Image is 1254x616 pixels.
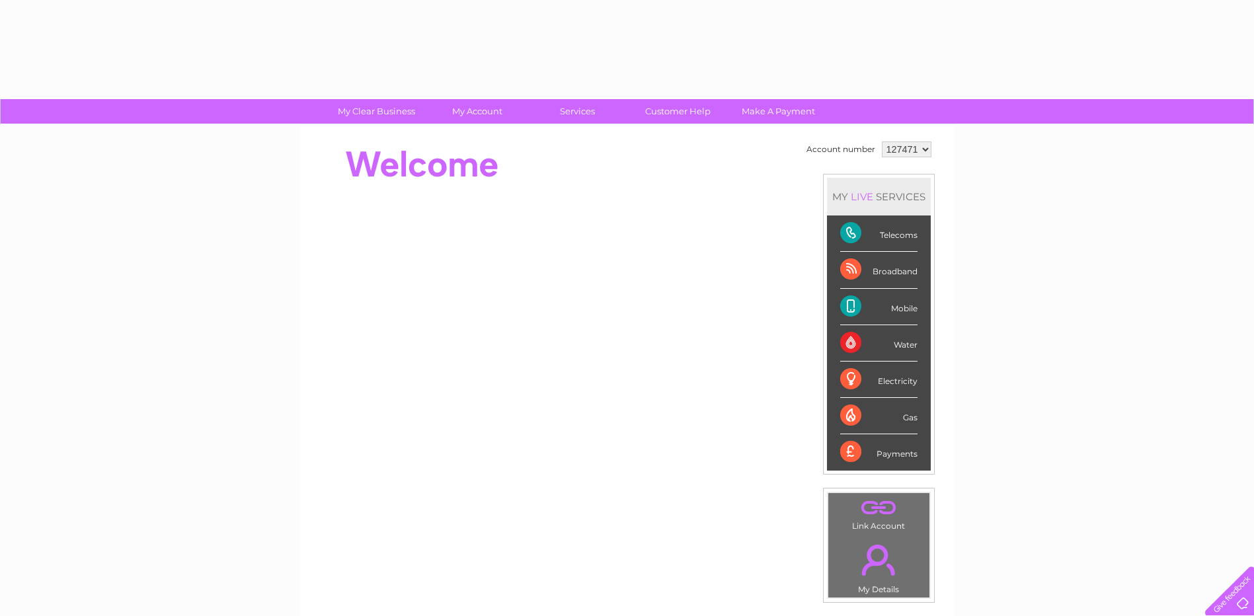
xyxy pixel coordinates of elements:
[840,289,918,325] div: Mobile
[832,496,926,520] a: .
[840,362,918,398] div: Electricity
[724,99,833,124] a: Make A Payment
[840,252,918,288] div: Broadband
[422,99,531,124] a: My Account
[828,492,930,534] td: Link Account
[322,99,431,124] a: My Clear Business
[827,178,931,215] div: MY SERVICES
[840,434,918,470] div: Payments
[523,99,632,124] a: Services
[803,138,879,161] td: Account number
[840,398,918,434] div: Gas
[828,533,930,598] td: My Details
[840,215,918,252] div: Telecoms
[848,190,876,203] div: LIVE
[832,537,926,583] a: .
[840,325,918,362] div: Water
[623,99,732,124] a: Customer Help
